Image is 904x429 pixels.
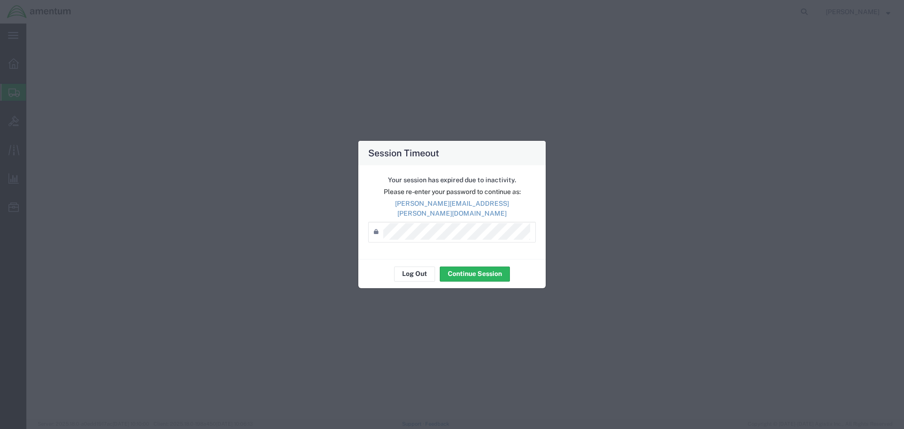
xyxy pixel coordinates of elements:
[368,175,536,185] p: Your session has expired due to inactivity.
[440,267,510,282] button: Continue Session
[394,267,435,282] button: Log Out
[368,187,536,197] p: Please re-enter your password to continue as:
[368,199,536,219] p: [PERSON_NAME][EMAIL_ADDRESS][PERSON_NAME][DOMAIN_NAME]
[368,146,439,160] h4: Session Timeout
